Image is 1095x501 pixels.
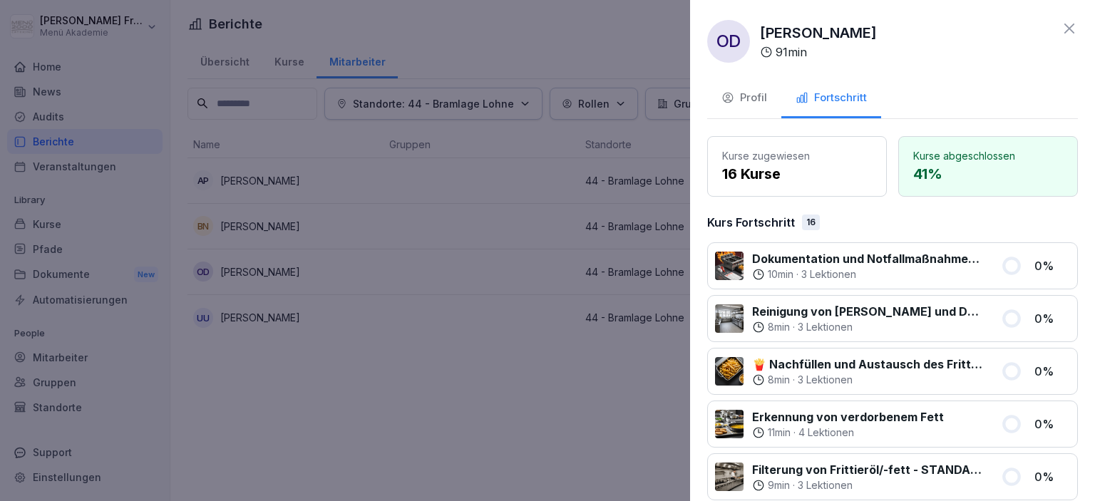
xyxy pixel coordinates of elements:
p: 0 % [1034,257,1070,274]
p: 3 Lektionen [801,267,856,282]
button: Profil [707,80,781,118]
p: 41 % [913,163,1063,185]
div: Fortschritt [796,90,867,106]
p: Kurse abgeschlossen [913,148,1063,163]
p: [PERSON_NAME] [760,22,877,43]
div: · [752,373,984,387]
div: 16 [802,215,820,230]
p: 0 % [1034,415,1070,433]
div: · [752,425,944,440]
p: Reinigung von [PERSON_NAME] und Dunstabzugshauben [752,303,984,320]
p: 🍟 Nachfüllen und Austausch des Frittieröl/-fettes [752,356,984,373]
p: 0 % [1034,310,1070,327]
div: Profil [721,90,767,106]
p: Kurse zugewiesen [722,148,872,163]
p: 16 Kurse [722,163,872,185]
div: · [752,267,984,282]
p: 3 Lektionen [798,373,853,387]
p: Erkennung von verdorbenem Fett [752,408,944,425]
p: 8 min [768,373,790,387]
p: Dokumentation und Notfallmaßnahmen bei Fritteusen [752,250,984,267]
p: 9 min [768,478,790,492]
p: 3 Lektionen [798,478,853,492]
p: 8 min [768,320,790,334]
p: 0 % [1034,363,1070,380]
p: Kurs Fortschritt [707,214,795,231]
p: 4 Lektionen [798,425,854,440]
div: · [752,478,984,492]
p: Filterung von Frittieröl/-fett - STANDARD ohne Vito [752,461,984,478]
p: 11 min [768,425,791,440]
div: · [752,320,984,334]
p: 0 % [1034,468,1070,485]
p: 91 min [776,43,807,61]
div: OD [707,20,750,63]
button: Fortschritt [781,80,881,118]
p: 10 min [768,267,793,282]
p: 3 Lektionen [798,320,853,334]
